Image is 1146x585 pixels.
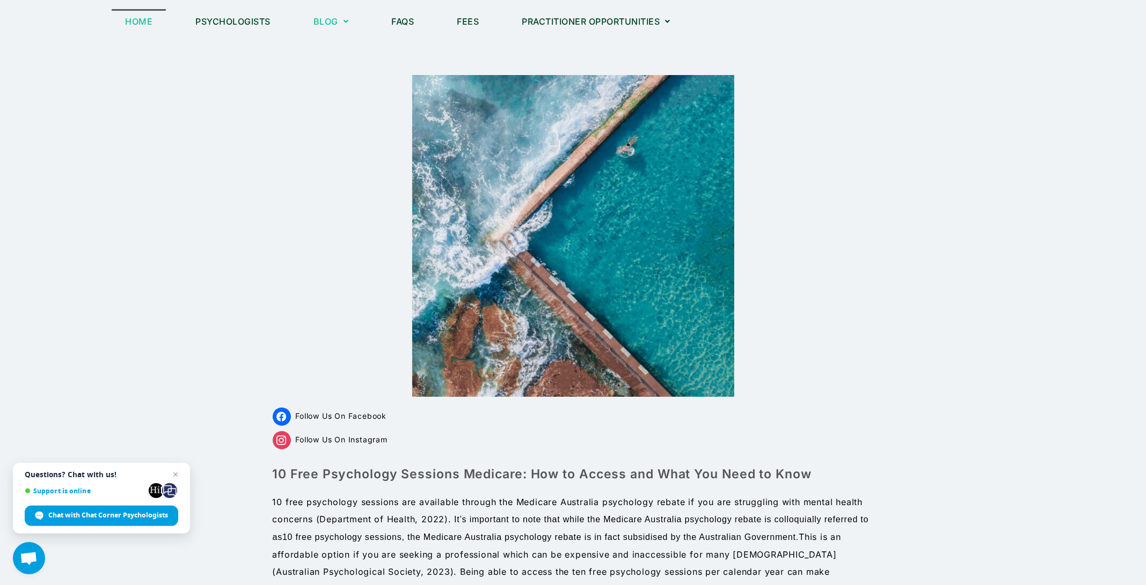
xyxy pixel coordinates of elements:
span: Support is online [25,487,145,495]
a: Follow Us On Facebook [273,411,387,420]
div: Chat with Chat Corner Psychologists [25,506,178,526]
span: Follow Us On Facebook [295,411,386,420]
div: Open chat [13,542,45,574]
span: 10 free psychology sessions, the Medicare Australia psychology rebate is in fact subsidised by th... [282,532,799,542]
span: Chat with Chat Corner Psychologists [48,510,168,520]
span: This is an affordable option if you are seeking a professional which can be expensive and inacces... [273,531,842,577]
a: FAQs [378,9,427,34]
span: Questions? Chat with us! [25,470,178,479]
span: Close chat [169,468,182,481]
span: It’s important to note that while the Medicare Australia psychology rebate is colloquially referr... [273,515,869,542]
a: Practitioner Opportunities [508,9,684,34]
span: Australian Psychological Society, 2023) [276,566,454,577]
a: Home [112,9,166,34]
h1: 10 Free Psychology Sessions Medicare: How to Access and What You Need to Know [273,465,874,483]
span: Follow Us On Instagram [295,435,388,444]
a: Blog [300,9,362,34]
a: Follow Us On Instagram [273,435,388,444]
a: Psychologists [182,9,284,34]
a: Fees [443,9,492,34]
